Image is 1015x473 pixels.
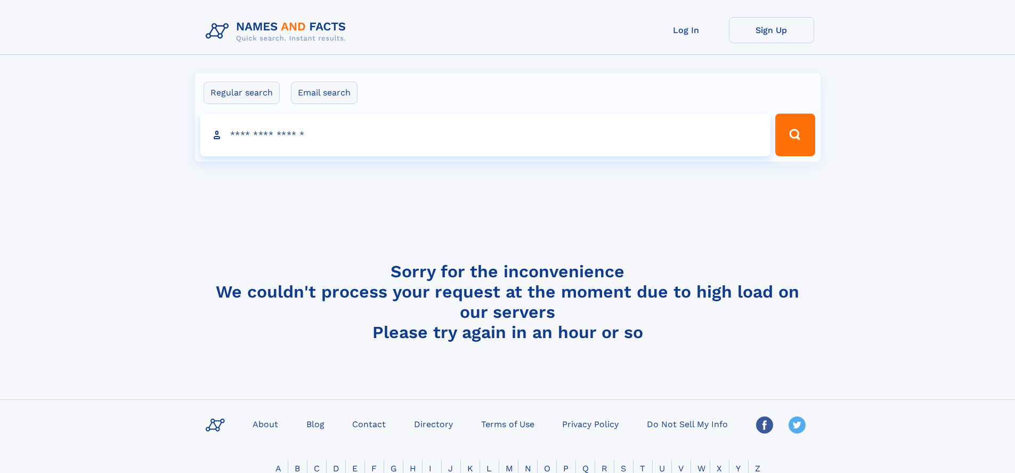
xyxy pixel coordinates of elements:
a: About [248,416,282,431]
button: Search Button [775,114,815,156]
img: Facebook [756,416,773,434]
h4: Sorry for the inconvenience We couldn't process your request at the moment due to high load on ou... [201,261,814,342]
img: Logo Names and Facts [201,17,355,46]
a: Terms of Use [477,416,539,431]
a: Privacy Policy [558,416,623,431]
input: search input [200,114,771,156]
img: Twitter [789,416,806,434]
label: Regular search [204,82,280,104]
a: Do Not Sell My Info [643,416,732,431]
a: Contact [348,416,390,431]
a: Log In [644,17,729,43]
a: Directory [410,416,457,431]
label: Email search [291,82,358,104]
a: Blog [302,416,329,431]
a: Sign Up [729,17,814,43]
